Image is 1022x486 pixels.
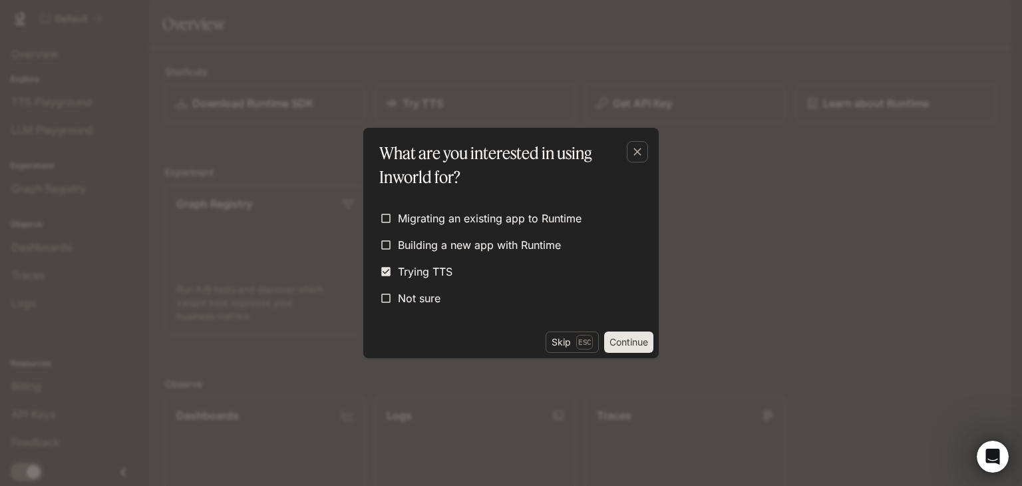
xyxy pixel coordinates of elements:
span: Building a new app with Runtime [398,237,561,253]
button: SkipEsc [546,332,599,353]
iframe: Intercom live chat [977,441,1009,473]
p: Esc [576,335,593,350]
span: Not sure [398,290,440,306]
span: Migrating an existing app to Runtime [398,210,582,226]
p: What are you interested in using Inworld for? [379,141,637,189]
button: Continue [604,332,653,353]
span: Trying TTS [398,264,452,280]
